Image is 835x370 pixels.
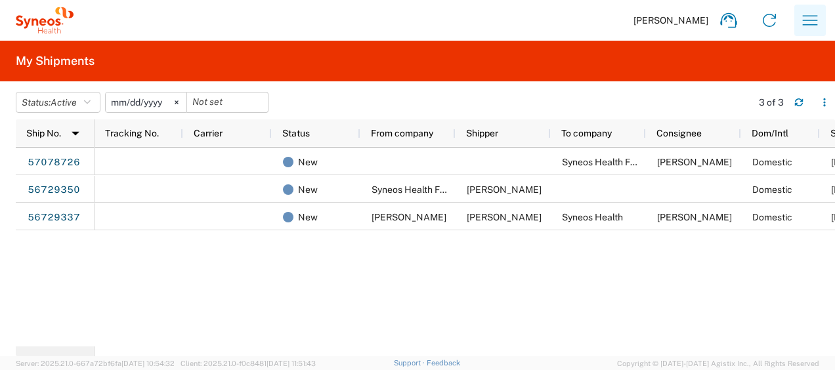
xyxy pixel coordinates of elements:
[657,157,732,167] span: Javad Ghasemi
[562,157,680,167] span: Syneos Health France SARL
[105,128,159,138] span: Tracking No.
[298,148,318,176] span: New
[65,123,86,144] img: arrow-dropdown.svg
[562,212,623,222] span: Syneos Health
[51,97,77,108] span: Active
[27,207,81,228] a: 56729337
[657,212,732,222] span: Javad Ghasemi
[752,212,792,222] span: Domestic
[371,128,433,138] span: From company
[121,360,175,367] span: [DATE] 10:54:32
[181,360,316,367] span: Client: 2025.21.0-f0c8481
[633,14,708,26] span: [PERSON_NAME]
[298,176,318,203] span: New
[16,53,95,69] h2: My Shipments
[26,128,61,138] span: Ship No.
[467,184,542,195] span: Javad Ghasemi
[298,203,318,231] span: New
[372,212,446,222] span: Clara Renoult
[656,128,702,138] span: Consignee
[27,152,81,173] a: 57078726
[467,212,542,222] span: Clara Renoult
[427,359,460,367] a: Feedback
[752,128,788,138] span: Dom/Intl
[466,128,498,138] span: Shipper
[282,128,310,138] span: Status
[267,360,316,367] span: [DATE] 11:51:43
[394,359,427,367] a: Support
[187,92,268,112] input: Not set
[27,180,81,201] a: 56729350
[16,360,175,367] span: Server: 2025.21.0-667a72bf6fa
[194,128,223,138] span: Carrier
[759,96,784,108] div: 3 of 3
[372,184,490,195] span: Syneos Health France SARL
[561,128,612,138] span: To company
[106,92,186,112] input: Not set
[752,184,792,195] span: Domestic
[752,157,792,167] span: Domestic
[16,92,100,113] button: Status:Active
[617,358,819,369] span: Copyright © [DATE]-[DATE] Agistix Inc., All Rights Reserved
